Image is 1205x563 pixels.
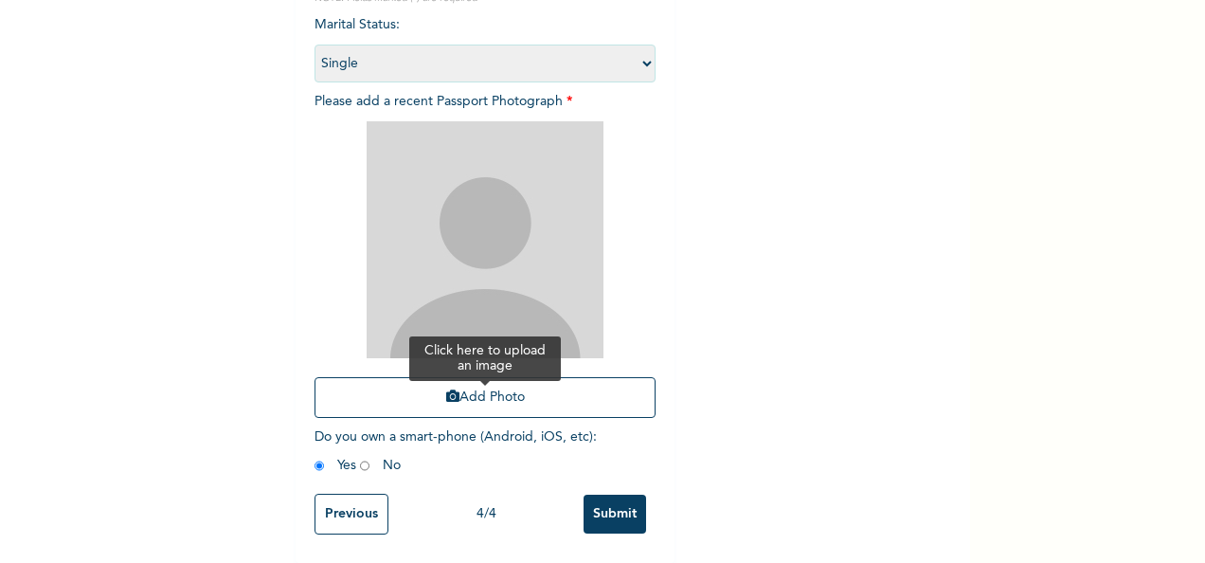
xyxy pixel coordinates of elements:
[315,95,656,427] span: Please add a recent Passport Photograph
[315,430,597,472] span: Do you own a smart-phone (Android, iOS, etc) : Yes No
[315,18,656,70] span: Marital Status :
[367,121,603,358] img: Crop
[584,495,646,534] input: Submit
[388,504,584,524] div: 4 / 4
[315,377,656,418] button: Add Photo
[315,494,388,535] input: Previous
